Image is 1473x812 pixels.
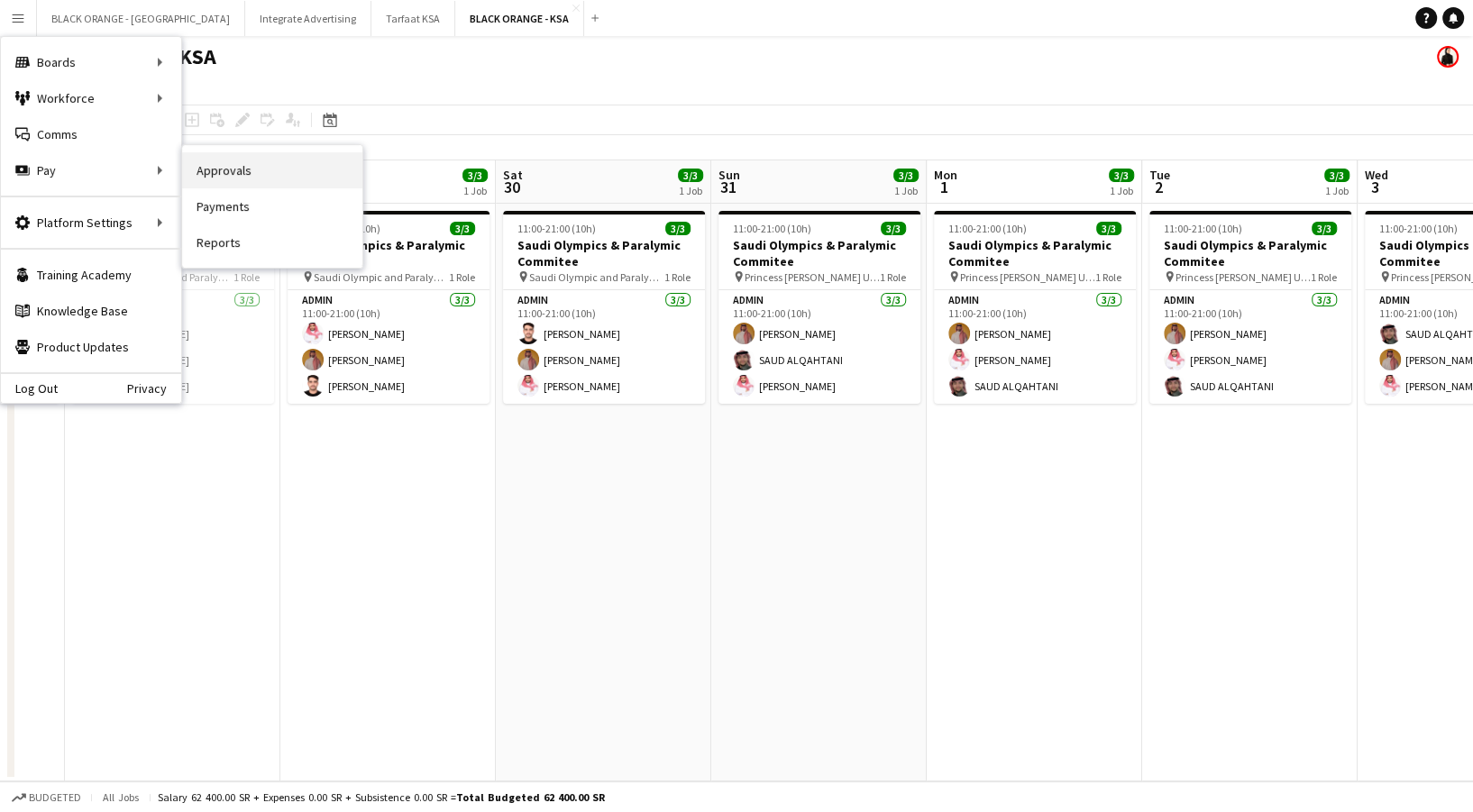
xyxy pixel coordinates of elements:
[1312,222,1337,235] span: 3/3
[934,290,1136,404] app-card-role: Admin3/311:00-21:00 (10h)[PERSON_NAME][PERSON_NAME]SAUD ALQAHTANI
[931,177,957,197] span: 1
[1,116,181,152] a: Comms
[1149,167,1170,183] span: Tue
[314,270,449,284] span: Saudi Olympic and Paralympic committee
[1365,167,1388,183] span: Wed
[233,270,260,284] span: 1 Role
[678,169,703,182] span: 3/3
[881,222,906,235] span: 3/3
[1437,46,1459,68] app-user-avatar: Zena Aboo Haibar
[182,224,362,260] a: Reports
[449,270,475,284] span: 1 Role
[733,222,811,235] span: 11:00-21:00 (10h)
[960,270,1095,284] span: Princess [PERSON_NAME] University
[664,270,691,284] span: 1 Role
[37,1,245,36] button: BLACK ORANGE - [GEOGRAPHIC_DATA]
[1149,290,1351,404] app-card-role: Admin3/311:00-21:00 (10h)[PERSON_NAME][PERSON_NAME]SAUD ALQAHTANI
[880,270,906,284] span: 1 Role
[718,167,740,183] span: Sun
[1362,177,1388,197] span: 3
[1176,270,1311,284] span: Princess [PERSON_NAME] University
[894,184,918,197] div: 1 Job
[503,237,705,269] h3: Saudi Olympics & Paralymic Commitee
[745,270,880,284] span: Princess [PERSON_NAME] University
[503,167,523,183] span: Sat
[9,788,84,807] button: Budgeted
[1379,222,1458,235] span: 11:00-21:00 (10h)
[455,1,584,36] button: BLACK ORANGE - KSA
[463,184,487,197] div: 1 Job
[288,211,489,404] app-job-card: 11:00-21:00 (10h)3/3Saudi Olympics & Paralymic Commitee Saudi Olympic and Paralympic committee1 R...
[679,184,702,197] div: 1 Job
[500,177,523,197] span: 30
[1,293,181,329] a: Knowledge Base
[934,211,1136,404] app-job-card: 11:00-21:00 (10h)3/3Saudi Olympics & Paralymic Commitee Princess [PERSON_NAME] University1 RoleAd...
[456,790,605,804] span: Total Budgeted 62 400.00 SR
[1,329,181,365] a: Product Updates
[503,211,705,404] app-job-card: 11:00-21:00 (10h)3/3Saudi Olympics & Paralymic Commitee Saudi Olympic and Paralympic committee1 R...
[1,381,58,396] a: Log Out
[371,1,455,36] button: Tarfaat KSA
[716,177,740,197] span: 31
[517,222,596,235] span: 11:00-21:00 (10h)
[127,381,181,396] a: Privacy
[1096,222,1121,235] span: 3/3
[245,1,371,36] button: Integrate Advertising
[1164,222,1242,235] span: 11:00-21:00 (10h)
[1147,177,1170,197] span: 2
[1325,184,1349,197] div: 1 Job
[29,791,81,804] span: Budgeted
[718,211,920,404] app-job-card: 11:00-21:00 (10h)3/3Saudi Olympics & Paralymic Commitee Princess [PERSON_NAME] University1 RoleAd...
[948,222,1027,235] span: 11:00-21:00 (10h)
[529,270,664,284] span: Saudi Olympic and Paralympic committee
[288,237,489,269] h3: Saudi Olympics & Paralymic Commitee
[934,237,1136,269] h3: Saudi Olympics & Paralymic Commitee
[1,152,181,188] div: Pay
[182,152,362,188] a: Approvals
[1,80,181,116] div: Workforce
[1,257,181,293] a: Training Academy
[182,188,362,224] a: Payments
[288,290,489,404] app-card-role: Admin3/311:00-21:00 (10h)[PERSON_NAME][PERSON_NAME][PERSON_NAME]
[1311,270,1337,284] span: 1 Role
[718,290,920,404] app-card-role: Admin3/311:00-21:00 (10h)[PERSON_NAME]SAUD ALQAHTANI[PERSON_NAME]
[1095,270,1121,284] span: 1 Role
[503,290,705,404] app-card-role: Admin3/311:00-21:00 (10h)[PERSON_NAME][PERSON_NAME][PERSON_NAME]
[718,237,920,269] h3: Saudi Olympics & Paralymic Commitee
[462,169,488,182] span: 3/3
[1149,211,1351,404] app-job-card: 11:00-21:00 (10h)3/3Saudi Olympics & Paralymic Commitee Princess [PERSON_NAME] University1 RoleAd...
[934,167,957,183] span: Mon
[1,44,181,80] div: Boards
[1110,184,1133,197] div: 1 Job
[450,222,475,235] span: 3/3
[665,222,691,235] span: 3/3
[893,169,919,182] span: 3/3
[99,790,142,804] span: All jobs
[1324,169,1349,182] span: 3/3
[1109,169,1134,182] span: 3/3
[1149,237,1351,269] h3: Saudi Olympics & Paralymic Commitee
[158,790,605,804] div: Salary 62 400.00 SR + Expenses 0.00 SR + Subsistence 0.00 SR =
[1,205,181,241] div: Platform Settings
